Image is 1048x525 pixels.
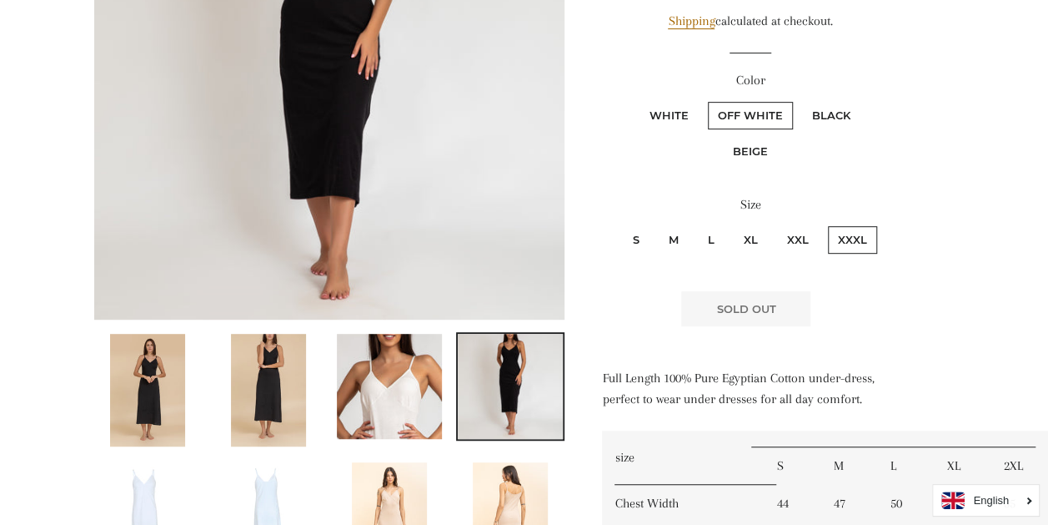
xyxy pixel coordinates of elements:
[623,226,649,254] label: S
[828,226,877,254] label: XXXL
[668,13,715,29] a: Shipping
[708,102,793,129] label: Off White
[764,485,820,522] td: 44
[802,102,860,129] label: Black
[935,447,991,485] td: XL
[337,334,442,439] img: Load image into Gallery viewer, Womens&#39; Long Cami Dress
[659,226,689,254] label: M
[734,226,768,254] label: XL
[777,226,819,254] label: XXL
[716,302,775,316] span: Sold Out
[722,138,777,165] label: Beige
[973,495,1009,506] i: English
[821,485,878,522] td: 47
[681,291,810,326] button: Sold Out
[602,485,764,522] td: Chest Width
[602,70,898,91] label: Color
[639,102,699,129] label: White
[458,334,563,439] img: Load image into Gallery viewer, Womens&#39; Long Cami Dress
[602,194,898,215] label: Size
[941,492,1030,509] a: English
[821,447,878,485] td: M
[698,226,725,254] label: L
[878,485,935,522] td: 50
[878,447,935,485] td: L
[602,431,764,485] td: size
[602,368,898,410] p: Full Length 100% Pure Egyptian Cotton under-dress, perfect to wear under dresses for all day comf...
[602,11,898,32] div: calculated at checkout.
[110,334,185,447] img: Load image into Gallery viewer, Womens&#39; Long Cami Dress
[764,447,820,485] td: S
[231,334,306,447] img: Load image into Gallery viewer, Womens&#39; Long Cami Dress
[991,447,1048,485] td: 2XL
